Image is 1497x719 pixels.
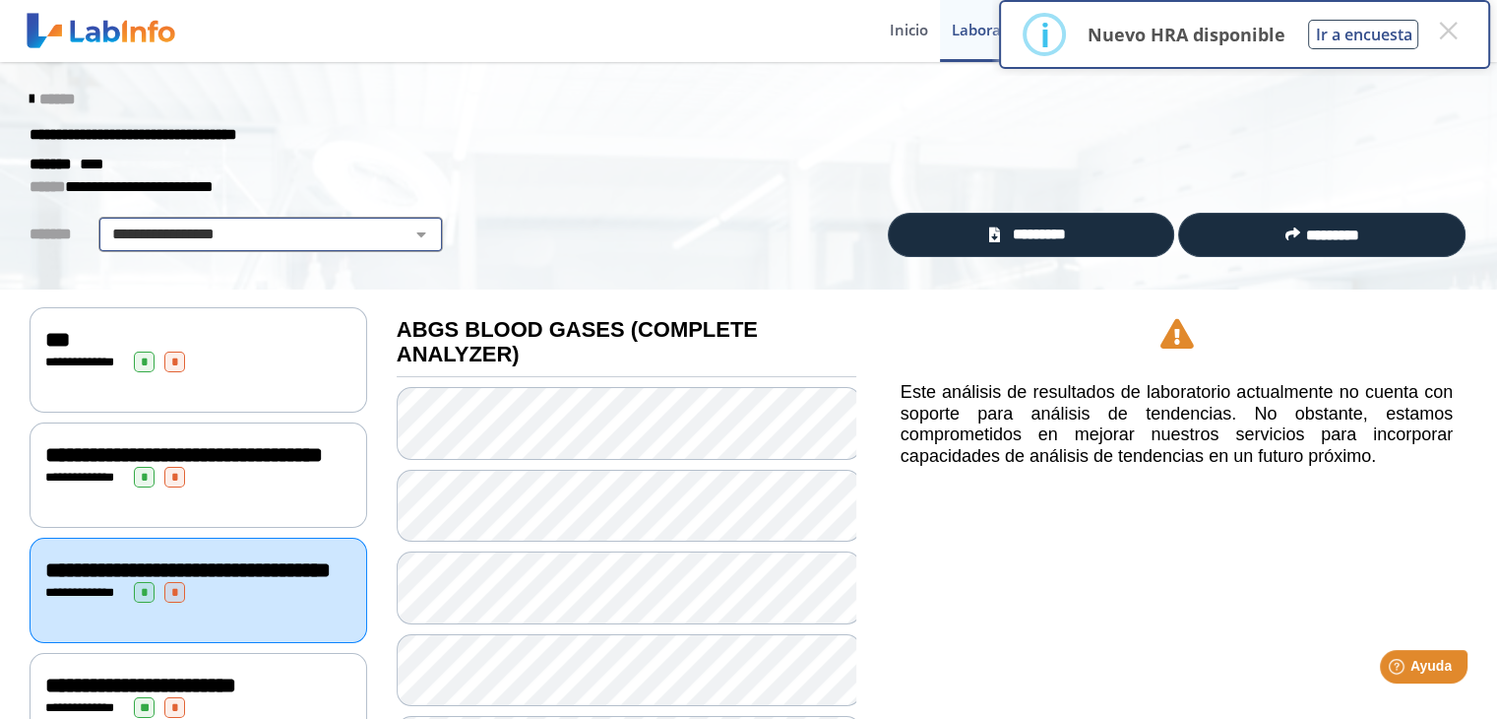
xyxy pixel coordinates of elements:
b: ABGS BLOOD GASES (COMPLETE ANALYZER) [397,317,758,366]
button: Close this dialog [1430,13,1466,48]
iframe: Help widget launcher [1322,642,1475,697]
button: Ir a encuesta [1308,20,1418,49]
h5: Este análisis de resultados de laboratorio actualmente no cuenta con soporte para análisis de ten... [901,382,1453,467]
p: Nuevo HRA disponible [1087,23,1284,46]
div: i [1039,17,1049,52]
